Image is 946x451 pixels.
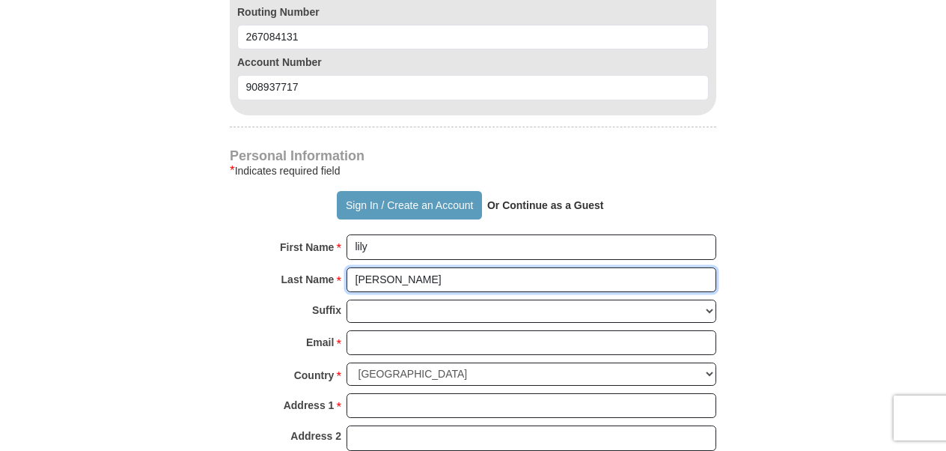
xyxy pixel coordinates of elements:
[237,4,709,19] label: Routing Number
[230,162,716,180] div: Indicates required field
[294,365,335,386] strong: Country
[337,191,481,220] button: Sign In / Create an Account
[487,199,604,211] strong: Or Continue as a Guest
[312,300,341,321] strong: Suffix
[284,395,335,416] strong: Address 1
[306,332,334,353] strong: Email
[280,237,334,258] strong: First Name
[290,426,341,447] strong: Address 2
[230,150,716,162] h4: Personal Information
[237,55,709,70] label: Account Number
[281,269,335,290] strong: Last Name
